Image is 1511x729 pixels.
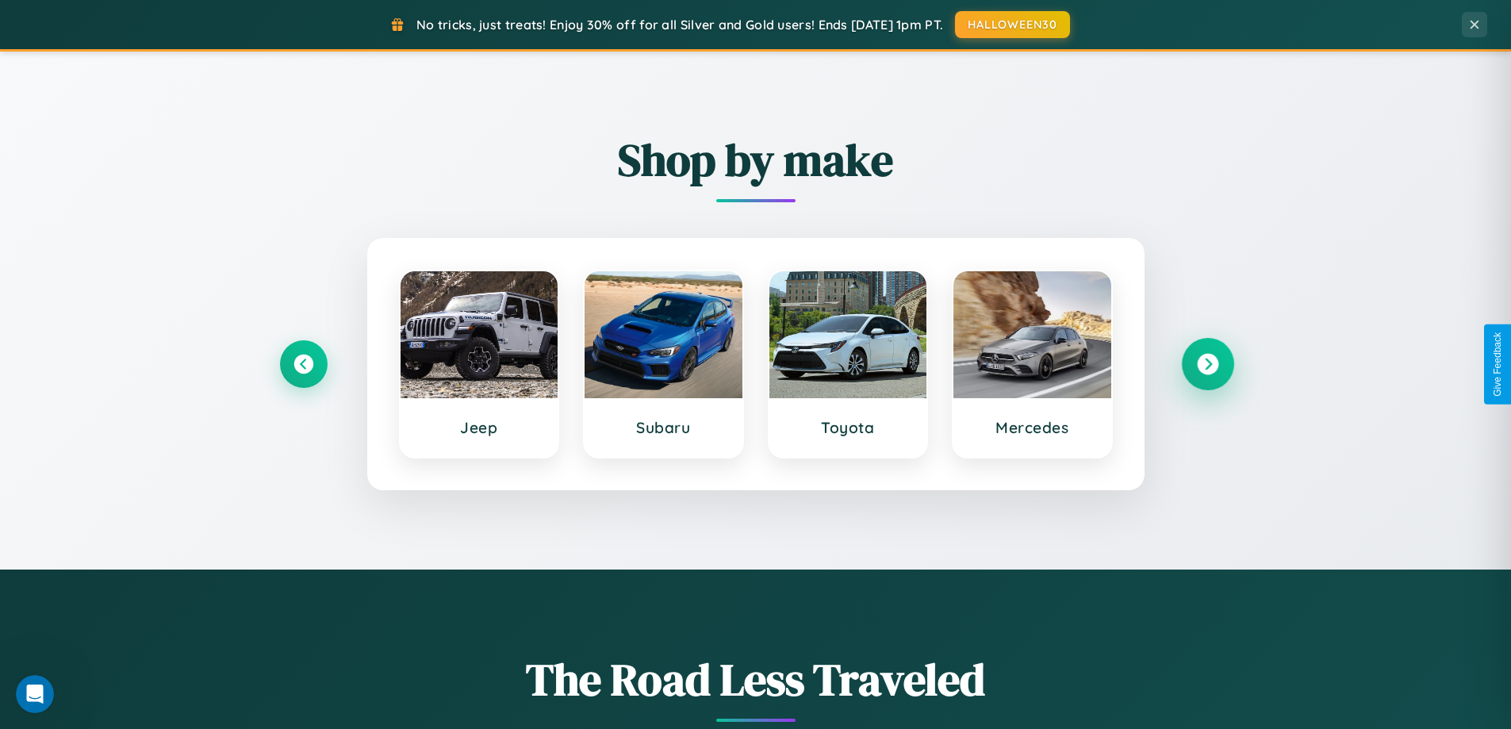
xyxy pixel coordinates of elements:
[416,17,943,33] span: No tricks, just treats! Enjoy 30% off for all Silver and Gold users! Ends [DATE] 1pm PT.
[16,675,54,713] iframe: Intercom live chat
[1492,332,1503,397] div: Give Feedback
[969,418,1095,437] h3: Mercedes
[955,11,1070,38] button: HALLOWEEN30
[280,129,1232,190] h2: Shop by make
[785,418,911,437] h3: Toyota
[416,418,543,437] h3: Jeep
[600,418,727,437] h3: Subaru
[280,649,1232,710] h1: The Road Less Traveled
